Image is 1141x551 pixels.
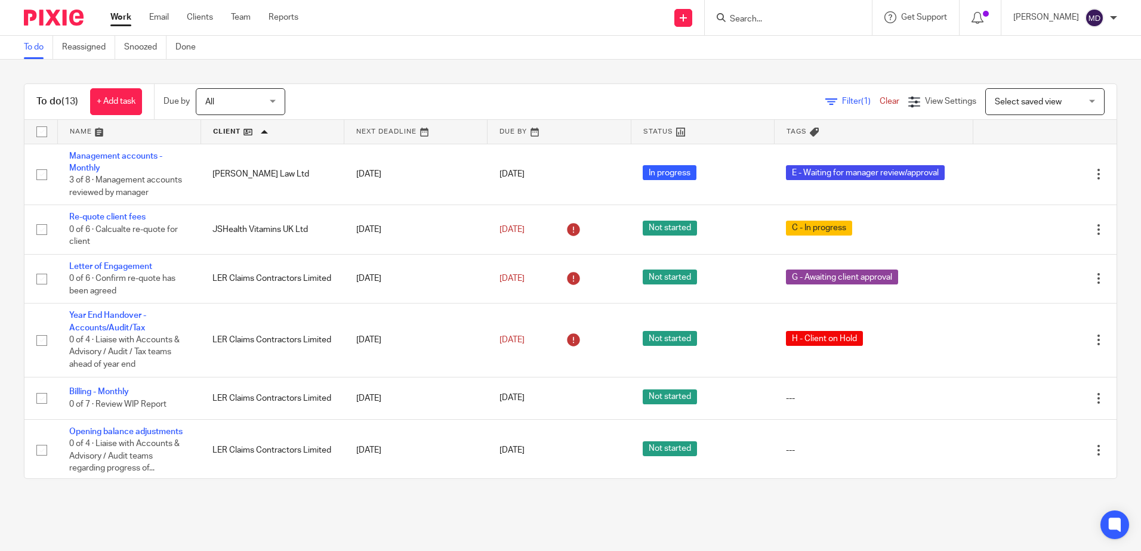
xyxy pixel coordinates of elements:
[861,97,871,106] span: (1)
[499,446,525,454] span: [DATE]
[344,205,488,254] td: [DATE]
[175,36,205,59] a: Done
[643,165,696,180] span: In progress
[786,270,898,284] span: G - Awaiting client approval
[499,394,525,403] span: [DATE]
[499,170,525,178] span: [DATE]
[205,98,214,106] span: All
[787,128,807,135] span: Tags
[69,428,183,436] a: Opening balance adjustments
[69,176,182,197] span: 3 of 8 · Management accounts reviewed by manager
[344,254,488,303] td: [DATE]
[1085,8,1104,27] img: svg%3E
[201,254,344,303] td: LER Claims Contractors Limited
[69,388,129,396] a: Billing - Monthly
[344,304,488,377] td: [DATE]
[499,274,525,283] span: [DATE]
[62,36,115,59] a: Reassigned
[69,213,146,221] a: Re-quote client fees
[61,97,78,106] span: (13)
[842,97,880,106] span: Filter
[344,377,488,419] td: [DATE]
[344,144,488,205] td: [DATE]
[1013,11,1079,23] p: [PERSON_NAME]
[69,400,166,408] span: 0 of 7 · Review WIP Report
[786,331,863,346] span: H - Client on Hold
[69,152,162,172] a: Management accounts - Monthly
[995,98,1062,106] span: Select saved view
[24,36,53,59] a: To do
[201,304,344,377] td: LER Claims Contractors Limited
[124,36,166,59] a: Snoozed
[36,95,78,108] h1: To do
[201,420,344,481] td: LER Claims Contractors Limited
[269,11,298,23] a: Reports
[880,97,899,106] a: Clear
[24,10,84,26] img: Pixie
[187,11,213,23] a: Clients
[201,205,344,254] td: JSHealth Vitamins UK Ltd
[231,11,251,23] a: Team
[643,441,697,456] span: Not started
[786,392,961,404] div: ---
[786,221,852,236] span: C - In progress
[925,97,976,106] span: View Settings
[643,270,697,284] span: Not started
[499,336,525,344] span: [DATE]
[499,225,525,234] span: [DATE]
[201,144,344,205] td: [PERSON_NAME] Law Ltd
[729,14,836,25] input: Search
[643,331,697,346] span: Not started
[69,336,180,369] span: 0 of 4 · Liaise with Accounts & Advisory / Audit / Tax teams ahead of year end
[149,11,169,23] a: Email
[201,377,344,419] td: LER Claims Contractors Limited
[344,420,488,481] td: [DATE]
[69,440,180,473] span: 0 of 4 · Liaise with Accounts & Advisory / Audit teams regarding progress of...
[69,262,152,271] a: Letter of Engagement
[69,311,146,332] a: Year End Handover - Accounts/Audit/Tax
[90,88,142,115] a: + Add task
[69,274,175,295] span: 0 of 6 · Confirm re-quote has been agreed
[643,389,697,404] span: Not started
[786,165,945,180] span: E - Waiting for manager review/approval
[69,225,178,246] span: 0 of 6 · Calcualte re-quote for client
[110,11,131,23] a: Work
[901,13,947,21] span: Get Support
[786,444,961,456] div: ---
[164,95,190,107] p: Due by
[643,221,697,236] span: Not started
